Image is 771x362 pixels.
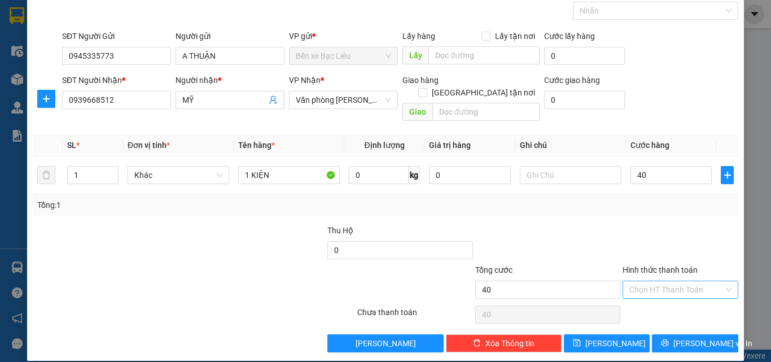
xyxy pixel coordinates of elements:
span: VP Nhận [289,76,321,85]
span: save [573,339,581,348]
div: Chưa thanh toán [356,306,474,326]
button: save[PERSON_NAME] [564,334,650,352]
span: SL [67,141,76,150]
span: Khác [134,167,222,184]
div: SĐT Người Nhận [62,74,171,86]
span: Giao hàng [402,76,439,85]
button: deleteXóa Thông tin [446,334,562,352]
input: VD: Bàn, Ghế [238,166,340,184]
span: Bến xe Bạc Liêu [296,47,391,64]
span: Đơn vị tính [128,141,170,150]
span: phone [65,41,74,50]
span: Lấy hàng [402,32,435,41]
span: Thu Hộ [327,226,353,235]
span: Lấy [402,46,428,64]
button: plus [721,166,734,184]
input: Dọc đường [428,46,540,64]
span: Cước hàng [630,141,669,150]
span: [GEOGRAPHIC_DATA] tận nơi [427,86,540,99]
button: delete [37,166,55,184]
li: 02839.63.63.63 [5,39,215,53]
input: Cước lấy hàng [544,47,625,65]
input: Dọc đường [432,103,540,121]
span: user-add [269,95,278,104]
span: Tổng cước [475,265,512,274]
span: Văn phòng Hồ Chí Minh [296,91,391,108]
span: Giao [402,103,432,121]
th: Ghi chú [515,134,626,156]
span: delete [473,339,481,348]
span: [PERSON_NAME] [356,337,416,350]
input: 0 [429,166,510,184]
b: [PERSON_NAME] [65,7,160,21]
span: Tên hàng [238,141,275,150]
label: Cước lấy hàng [544,32,595,41]
span: environment [65,27,74,36]
div: Người nhận [176,74,284,86]
input: Cước giao hàng [544,91,625,109]
span: Định lượng [364,141,404,150]
label: Cước giao hàng [544,76,600,85]
span: Xóa Thông tin [485,337,535,350]
span: printer [661,339,669,348]
span: Lấy tận nơi [490,30,540,42]
div: VP gửi [289,30,398,42]
li: 85 [PERSON_NAME] [5,25,215,39]
div: Tổng: 1 [37,199,299,211]
span: [PERSON_NAME] và In [673,337,752,350]
span: Giá trị hàng [429,141,471,150]
label: Hình thức thanh toán [623,265,698,274]
span: kg [409,166,420,184]
div: SĐT Người Gửi [62,30,171,42]
b: GỬI : Bến xe Bạc Liêu [5,71,155,89]
span: plus [38,94,55,103]
button: plus [37,90,55,108]
input: Ghi Chú [520,166,621,184]
div: Người gửi [176,30,284,42]
button: [PERSON_NAME] [327,334,443,352]
button: printer[PERSON_NAME] và In [652,334,738,352]
span: [PERSON_NAME] [585,337,646,350]
span: plus [721,171,733,180]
